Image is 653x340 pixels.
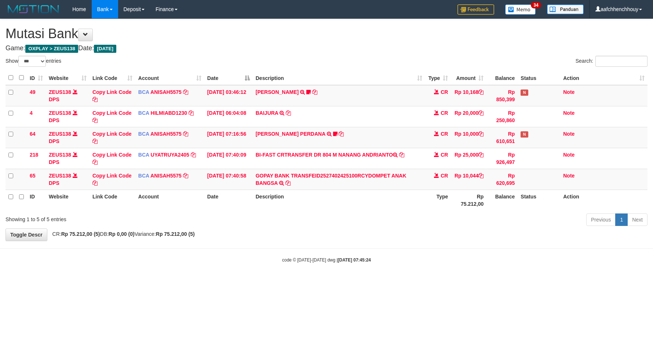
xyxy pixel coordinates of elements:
a: Copy Rp 25,000 to clipboard [478,152,484,158]
span: Has Note [521,89,528,96]
a: HILMIABD1230 [151,110,187,116]
a: GOPAY BANK TRANSFEID2527402425100RCYDOMPET ANAK BANGSA [256,173,406,186]
a: ANISAH5575 [150,173,182,179]
td: [DATE] 03:46:12 [204,85,253,106]
th: Link Code: activate to sort column ascending [90,71,135,85]
td: DPS [46,148,90,169]
td: BI-FAST CRTRANSFER DR 804 M NANANG ANDRIANTO [253,148,426,169]
span: 34 [531,2,541,8]
a: ANISAH5575 [150,131,182,137]
th: Status [518,190,560,211]
h4: Game: Date: [6,45,647,52]
a: Copy Link Code [92,173,132,186]
th: Website: activate to sort column ascending [46,71,90,85]
td: DPS [46,127,90,148]
img: Button%20Memo.svg [505,4,536,15]
a: Copy Rp 10,168 to clipboard [478,89,484,95]
img: MOTION_logo.png [6,4,61,15]
a: Copy ANISAH5575 to clipboard [183,173,188,179]
span: 218 [30,152,38,158]
span: 49 [30,89,36,95]
a: Note [563,110,574,116]
td: Rp 620,695 [486,169,518,190]
span: Has Note [521,131,528,138]
th: Link Code [90,190,135,211]
a: Copy BI-FAST CRTRANSFER DR 804 M NANANG ANDRIANTO to clipboard [399,152,404,158]
a: ZEUS138 [49,89,71,95]
a: Note [563,89,574,95]
label: Show entries [6,56,61,67]
th: Rp 75.212,00 [451,190,486,211]
strong: Rp 0,00 (0) [109,231,135,237]
td: DPS [46,169,90,190]
th: Type [425,190,451,211]
a: Copy BAIJURA to clipboard [286,110,291,116]
th: ID: activate to sort column ascending [27,71,46,85]
td: Rp 10,044 [451,169,486,190]
td: [DATE] 07:40:58 [204,169,253,190]
a: Copy HILMIABD1230 to clipboard [189,110,194,116]
td: [DATE] 06:04:08 [204,106,253,127]
th: Action [560,190,647,211]
strong: [DATE] 07:45:24 [338,257,371,263]
a: Copy Link Code [92,131,132,144]
span: OXPLAY > ZEUS138 [25,45,78,53]
strong: Rp 75.212,00 (5) [61,231,100,237]
a: ZEUS138 [49,152,71,158]
th: Description [253,190,426,211]
select: Showentries [18,56,46,67]
td: [DATE] 07:16:56 [204,127,253,148]
a: Copy ANISAH5575 to clipboard [183,131,188,137]
input: Search: [595,56,647,67]
span: [DATE] [94,45,116,53]
strong: Rp 75.212,00 (5) [156,231,195,237]
a: BAIJURA [256,110,278,116]
a: [PERSON_NAME] PERDANA [256,131,325,137]
a: ANISAH5575 [150,89,182,95]
a: ZEUS138 [49,131,71,137]
label: Search: [576,56,647,67]
a: Copy UYATRUYA2405 to clipboard [191,152,196,158]
img: panduan.png [547,4,584,14]
a: Copy ANISAH5575 to clipboard [183,89,188,95]
td: Rp 850,399 [486,85,518,106]
h1: Mutasi Bank [6,26,647,41]
a: Copy Rp 10,044 to clipboard [478,173,484,179]
a: Copy Rp 10,000 to clipboard [478,131,484,137]
a: 1 [615,213,628,226]
a: Copy Link Code [92,152,132,165]
a: Note [563,173,574,179]
th: Amount: activate to sort column ascending [451,71,486,85]
small: code © [DATE]-[DATE] dwg | [282,257,371,263]
span: BCA [138,110,149,116]
td: DPS [46,106,90,127]
span: CR: DB: Variance: [49,231,195,237]
th: Date: activate to sort column descending [204,71,253,85]
a: Note [563,152,574,158]
th: Website [46,190,90,211]
span: BCA [138,89,149,95]
span: 65 [30,173,36,179]
span: CR [441,131,448,137]
td: Rp 10,168 [451,85,486,106]
a: Note [563,131,574,137]
span: CR [441,173,448,179]
div: Showing 1 to 5 of 5 entries [6,213,267,223]
th: Account: activate to sort column ascending [135,71,204,85]
th: ID [27,190,46,211]
span: CR [441,152,448,158]
th: Action: activate to sort column ascending [560,71,647,85]
th: Description: activate to sort column ascending [253,71,426,85]
td: Rp 20,000 [451,106,486,127]
span: 64 [30,131,36,137]
a: Previous [586,213,616,226]
td: Rp 610,651 [486,127,518,148]
span: BCA [138,152,149,158]
th: Account [135,190,204,211]
th: Type: activate to sort column ascending [425,71,451,85]
span: BCA [138,131,149,137]
a: Copy GOPAY BANK TRANSFEID2527402425100RCYDOMPET ANAK BANGSA to clipboard [285,180,291,186]
th: Balance [486,71,518,85]
a: Copy Rp 20,000 to clipboard [478,110,484,116]
a: [PERSON_NAME] [256,89,299,95]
